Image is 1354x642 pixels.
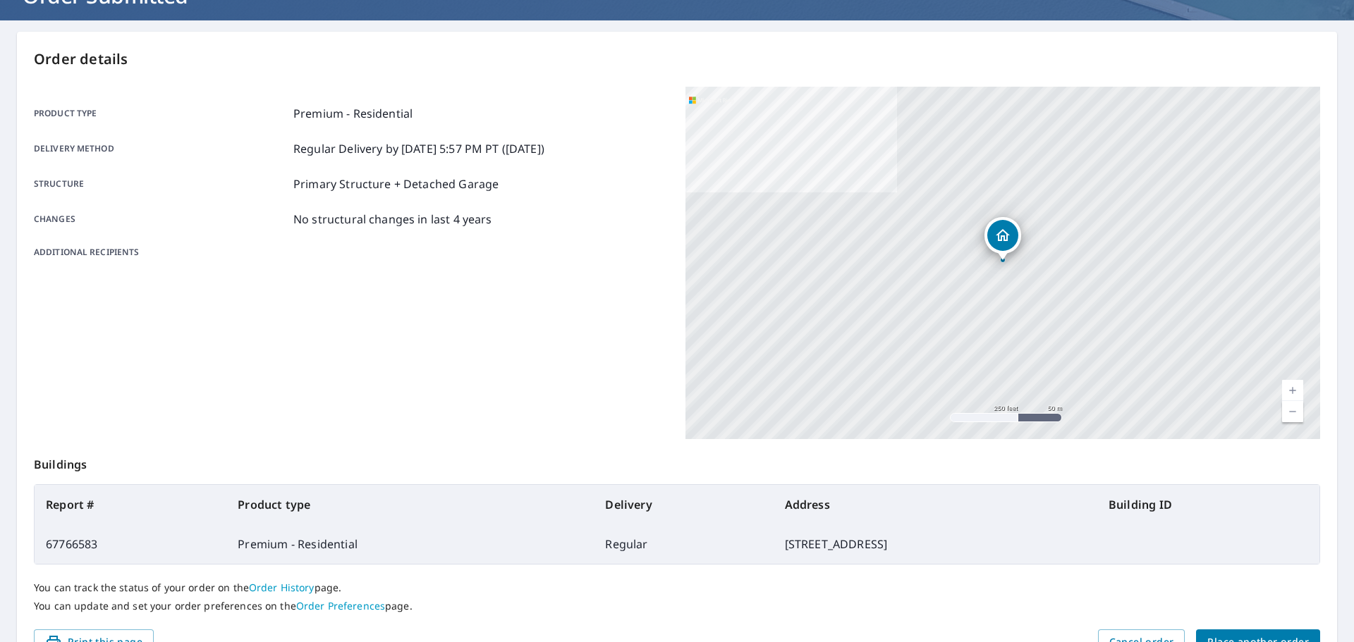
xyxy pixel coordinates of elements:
[34,105,288,122] p: Product type
[594,524,773,564] td: Regular
[34,581,1320,594] p: You can track the status of your order on the page.
[226,485,594,524] th: Product type
[1097,485,1319,524] th: Building ID
[293,105,413,122] p: Premium - Residential
[249,581,315,594] a: Order History
[34,439,1320,484] p: Buildings
[35,524,226,564] td: 67766583
[34,211,288,228] p: Changes
[34,246,288,259] p: Additional recipients
[774,485,1097,524] th: Address
[34,175,288,192] p: Structure
[226,524,594,564] td: Premium - Residential
[293,211,492,228] p: No structural changes in last 4 years
[296,599,385,612] a: Order Preferences
[34,49,1320,70] p: Order details
[34,600,1320,612] p: You can update and set your order preferences on the page.
[293,140,544,157] p: Regular Delivery by [DATE] 5:57 PM PT ([DATE])
[34,140,288,157] p: Delivery method
[1282,380,1303,401] a: Current Level 17, Zoom In
[594,485,773,524] th: Delivery
[984,217,1021,261] div: Dropped pin, building 1, Residential property, 30228 4th Pl SW Federal Way, WA 98023
[35,485,226,524] th: Report #
[293,175,499,192] p: Primary Structure + Detached Garage
[1282,401,1303,422] a: Current Level 17, Zoom Out
[774,524,1097,564] td: [STREET_ADDRESS]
